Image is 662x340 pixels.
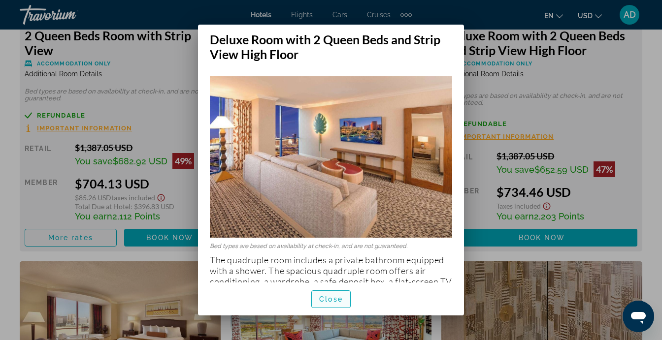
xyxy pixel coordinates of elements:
iframe: Button to launch messaging window [623,301,654,332]
p: Bed types are based on availability at check-in, and are not guaranteed. [210,243,452,249]
h2: Deluxe Room with 2 Queen Beds and Strip View High Floor [198,25,464,62]
img: 5f2e33c4-3c78-4072-8d29-41bf38312ffc.jpeg [210,76,452,238]
p: The quadruple room includes a private bathroom equipped with a shower. The spacious quadruple roo... [210,254,452,309]
span: Close [319,295,343,303]
button: Close [311,290,351,308]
